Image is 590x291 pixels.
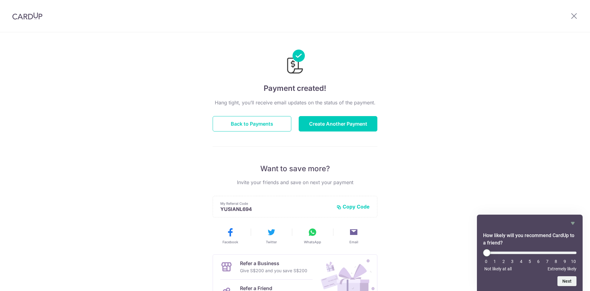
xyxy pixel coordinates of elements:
li: 7 [544,259,550,264]
span: Twitter [266,240,277,245]
p: YUSIANL694 [220,206,332,212]
button: Hide survey [569,220,576,227]
span: Email [349,240,358,245]
li: 6 [535,259,541,264]
p: Refer a Business [240,260,307,267]
li: 3 [509,259,515,264]
button: Email [336,227,372,245]
li: 1 [492,259,498,264]
li: 2 [501,259,507,264]
div: How likely will you recommend CardUp to a friend? Select an option from 0 to 10, with 0 being Not... [483,249,576,271]
p: Give S$200 and you save S$200 [240,267,307,274]
img: CardUp [12,12,42,20]
p: My Referral Code [220,201,332,206]
li: 5 [527,259,533,264]
li: 4 [518,259,524,264]
span: WhatsApp [304,240,321,245]
li: 0 [483,259,489,264]
button: Twitter [253,227,289,245]
li: 9 [562,259,568,264]
button: Facebook [212,227,248,245]
p: Hang tight, you’ll receive email updates on the status of the payment. [213,99,377,106]
button: Create Another Payment [299,116,377,131]
button: WhatsApp [294,227,331,245]
button: Copy Code [336,204,370,210]
p: Want to save more? [213,164,377,174]
p: Invite your friends and save on next your payment [213,179,377,186]
li: 10 [570,259,576,264]
span: Facebook [222,240,238,245]
h4: Payment created! [213,83,377,94]
button: Back to Payments [213,116,291,131]
span: Extremely likely [548,266,576,271]
button: Next question [557,276,576,286]
div: How likely will you recommend CardUp to a friend? Select an option from 0 to 10, with 0 being Not... [483,220,576,286]
img: Payments [285,50,305,75]
h2: How likely will you recommend CardUp to a friend? Select an option from 0 to 10, with 0 being Not... [483,232,576,247]
span: Not likely at all [484,266,512,271]
li: 8 [553,259,559,264]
